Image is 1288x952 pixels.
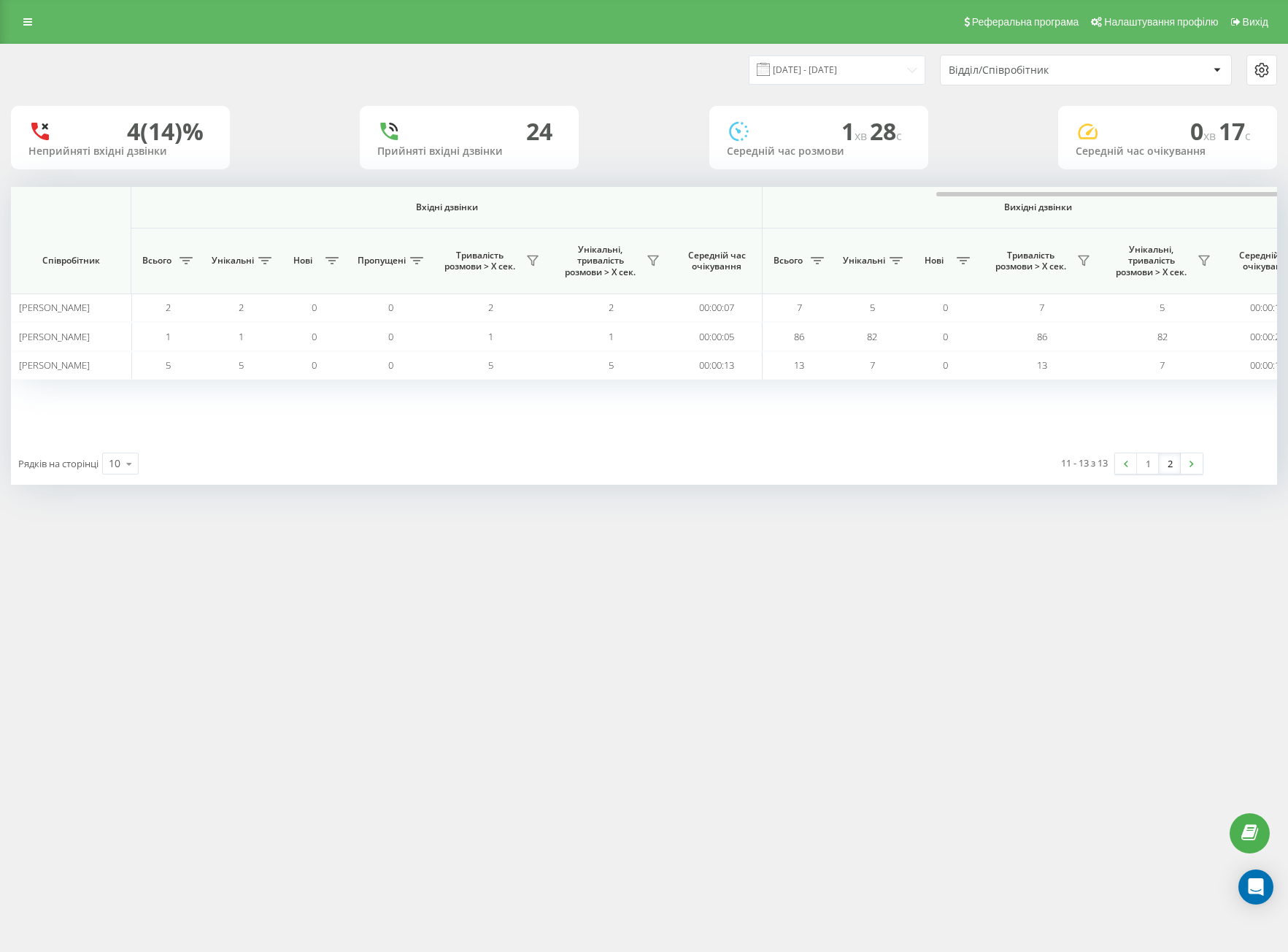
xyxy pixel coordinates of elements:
[169,201,724,213] span: Вхідні дзвінки
[841,115,870,147] span: 1
[1203,128,1219,144] span: хв
[312,301,317,314] span: 0
[166,330,171,343] span: 1
[870,301,875,314] span: 5
[127,118,204,145] div: 4 (14)%
[18,457,99,470] span: Рядків на сторінці
[19,358,90,372] span: [PERSON_NAME]
[682,250,751,272] span: Середній час очікування
[1160,358,1165,372] span: 7
[609,301,614,314] span: 2
[1039,301,1044,314] span: 7
[23,255,118,266] span: Співробітник
[28,145,212,158] div: Неприйняті вхідні дзвінки
[1219,115,1251,147] span: 17
[797,201,1279,213] span: Вихідні дзвінки
[239,330,244,343] span: 1
[671,351,763,380] td: 00:00:13
[488,358,493,372] span: 5
[770,255,806,266] span: Всього
[488,301,493,314] span: 2
[1245,128,1251,144] span: c
[1190,115,1219,147] span: 0
[843,255,885,266] span: Унікальні
[1160,301,1165,314] span: 5
[1037,358,1047,372] span: 13
[358,255,406,266] span: Пропущені
[1137,453,1159,474] a: 1
[943,358,948,372] span: 0
[488,330,493,343] span: 1
[671,322,763,350] td: 00:00:05
[388,358,393,372] span: 0
[609,330,614,343] span: 1
[166,358,171,372] span: 5
[949,64,1123,77] div: Відділ/Співробітник
[1104,16,1218,28] span: Налаштування профілю
[1109,244,1193,278] span: Унікальні, тривалість розмови > Х сек.
[870,115,902,147] span: 28
[109,456,120,471] div: 10
[19,330,90,343] span: [PERSON_NAME]
[855,128,870,144] span: хв
[239,358,244,372] span: 5
[989,250,1073,272] span: Тривалість розмови > Х сек.
[797,301,802,314] span: 7
[388,330,393,343] span: 0
[1157,330,1168,343] span: 82
[377,145,561,158] div: Прийняті вхідні дзвінки
[943,301,948,314] span: 0
[1243,16,1268,28] span: Вихід
[1076,145,1260,158] div: Середній час очікування
[727,145,911,158] div: Середній час розмови
[312,358,317,372] span: 0
[139,255,175,266] span: Всього
[671,293,763,322] td: 00:00:07
[166,301,171,314] span: 2
[943,330,948,343] span: 0
[438,250,522,272] span: Тривалість розмови > Х сек.
[972,16,1079,28] span: Реферальна програма
[1159,453,1181,474] a: 2
[867,330,877,343] span: 82
[285,255,321,266] span: Нові
[239,301,244,314] span: 2
[1061,456,1108,470] div: 11 - 13 з 13
[794,330,804,343] span: 86
[896,128,902,144] span: c
[312,330,317,343] span: 0
[1037,330,1047,343] span: 86
[1238,870,1273,905] div: Open Intercom Messenger
[609,358,614,372] span: 5
[526,118,552,145] div: 24
[916,255,952,266] span: Нові
[212,255,254,266] span: Унікальні
[794,358,804,372] span: 13
[388,301,393,314] span: 0
[558,244,642,278] span: Унікальні, тривалість розмови > Х сек.
[870,358,875,372] span: 7
[19,301,90,314] span: [PERSON_NAME]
